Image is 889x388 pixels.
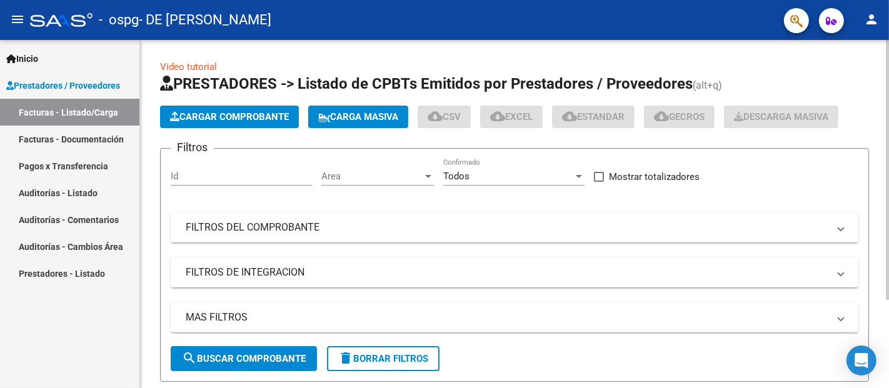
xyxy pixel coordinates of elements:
mat-panel-title: FILTROS DEL COMPROBANTE [186,221,828,234]
span: Cargar Comprobante [170,111,289,122]
mat-icon: cloud_download [654,109,669,124]
mat-panel-title: MAS FILTROS [186,311,828,324]
mat-icon: cloud_download [562,109,577,124]
span: - ospg [99,6,139,34]
button: Borrar Filtros [327,346,439,371]
mat-icon: cloud_download [428,109,443,124]
span: Todos [443,171,470,182]
h3: Filtros [171,139,214,156]
mat-icon: delete [338,351,353,366]
span: PRESTADORES -> Listado de CPBTs Emitidos por Prestadores / Proveedores [160,75,693,92]
span: Carga Masiva [318,111,398,122]
span: Area [321,171,423,182]
mat-expansion-panel-header: MAS FILTROS [171,302,858,332]
button: EXCEL [480,106,543,128]
span: Descarga Masiva [734,111,828,122]
button: Carga Masiva [308,106,408,128]
span: CSV [428,111,461,122]
span: (alt+q) [693,79,722,91]
app-download-masive: Descarga masiva de comprobantes (adjuntos) [724,106,838,128]
button: Descarga Masiva [724,106,838,128]
button: Cargar Comprobante [160,106,299,128]
mat-panel-title: FILTROS DE INTEGRACION [186,266,828,279]
mat-icon: cloud_download [490,109,505,124]
mat-expansion-panel-header: FILTROS DE INTEGRACION [171,257,858,287]
mat-icon: menu [10,12,25,27]
mat-icon: search [182,351,197,366]
span: EXCEL [490,111,533,122]
span: Borrar Filtros [338,353,428,364]
span: Inicio [6,52,38,66]
mat-icon: person [864,12,879,27]
mat-expansion-panel-header: FILTROS DEL COMPROBANTE [171,212,858,242]
div: Open Intercom Messenger [846,346,876,376]
span: Gecros [654,111,705,122]
button: Estandar [552,106,635,128]
button: CSV [418,106,471,128]
button: Buscar Comprobante [171,346,317,371]
span: Estandar [562,111,625,122]
span: Buscar Comprobante [182,353,306,364]
a: Video tutorial [160,61,217,72]
span: - DE [PERSON_NAME] [139,6,271,34]
span: Prestadores / Proveedores [6,79,120,92]
span: Mostrar totalizadores [609,169,700,184]
button: Gecros [644,106,715,128]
